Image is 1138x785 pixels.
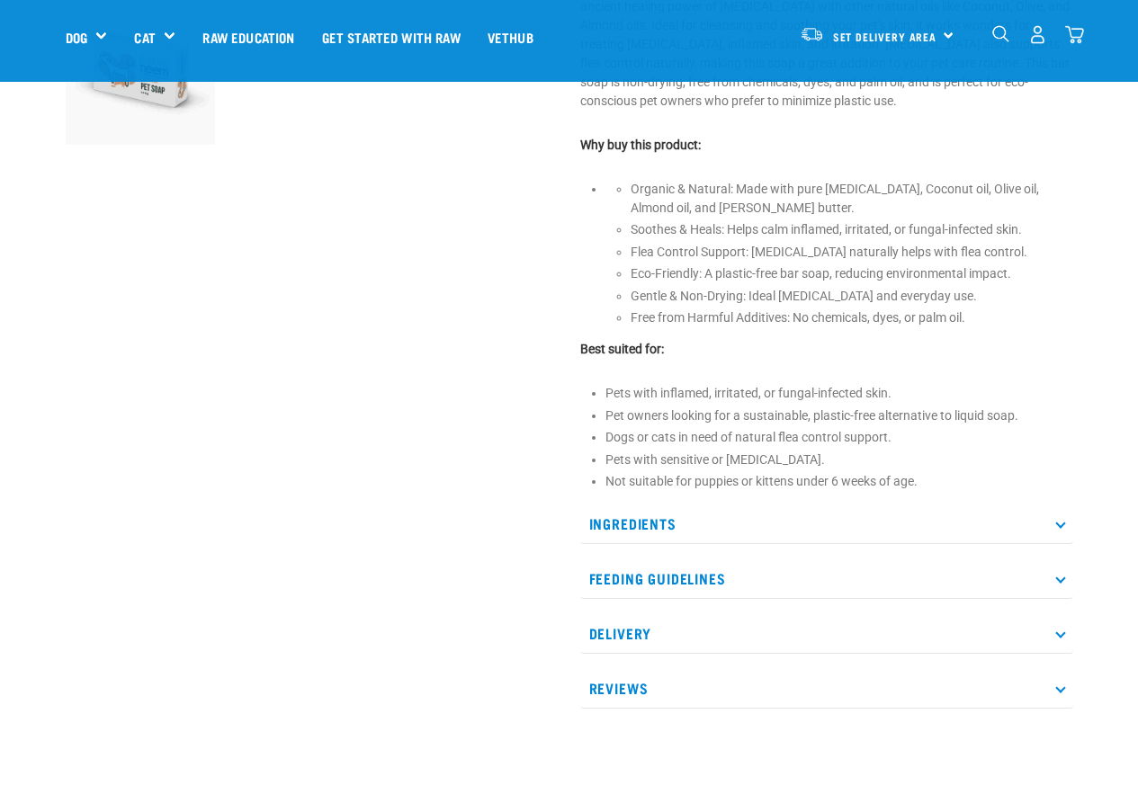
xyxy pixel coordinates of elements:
a: Dog [66,27,87,48]
li: Not suitable for puppies or kittens under 6 weeks of age. [605,472,1073,491]
li: Gentle & Non-Drying: Ideal [MEDICAL_DATA] and everyday use. [631,287,1073,306]
p: Reviews [580,668,1073,709]
li: Dogs or cats in need of natural flea control support. [605,428,1073,447]
p: Feeding Guidelines [580,558,1073,599]
a: Cat [134,27,155,48]
img: home-icon@2x.png [1065,25,1084,44]
img: user.png [1028,25,1047,44]
li: Soothes & Heals: Helps calm inflamed, irritated, or fungal-infected skin. [631,220,1073,239]
li: Flea Control Support: [MEDICAL_DATA] naturally helps with flea control. [631,243,1073,262]
li: Pets with inflamed, irritated, or fungal-infected skin. [605,384,1073,403]
img: van-moving.png [800,26,824,42]
li: Free from Harmful Additives: No chemicals, dyes, or palm oil. [631,308,1073,327]
li: Organic & Natural: Made with pure [MEDICAL_DATA], Coconut oil, Olive oil, Almond oil, and [PERSON... [631,180,1073,218]
a: Raw Education [189,1,308,73]
p: Delivery [580,613,1073,654]
a: Vethub [474,1,547,73]
strong: Why buy this product: [580,138,701,152]
li: Pet owners looking for a sustainable, plastic-free alternative to liquid soap. [605,406,1073,425]
a: Get started with Raw [309,1,474,73]
li: Eco-Friendly: A plastic-free bar soap, reducing environmental impact. [631,264,1073,283]
img: home-icon-1@2x.png [992,25,1009,42]
p: Ingredients [580,504,1073,544]
strong: Best suited for: [580,342,664,356]
span: Set Delivery Area [833,33,937,40]
li: Pets with sensitive or [MEDICAL_DATA]. [605,450,1073,469]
